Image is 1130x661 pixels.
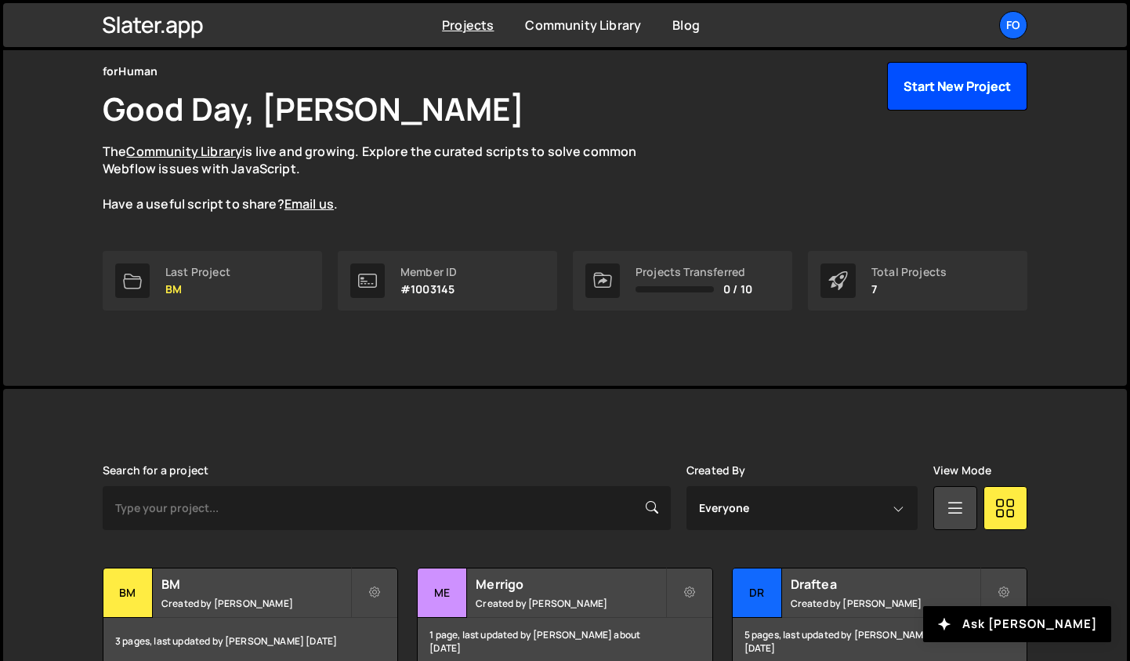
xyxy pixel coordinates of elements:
h1: Good Day, [PERSON_NAME] [103,87,524,130]
p: BM [165,283,230,296]
div: forHuman [103,62,158,81]
span: 0 / 10 [723,283,752,296]
label: Search for a project [103,464,208,477]
h2: BM [161,576,350,593]
a: Community Library [126,143,242,160]
a: Community Library [525,16,641,34]
a: Last Project BM [103,251,322,311]
a: fo [999,11,1027,39]
a: Email us [284,195,334,212]
div: Member ID [400,266,457,278]
label: Created By [686,464,746,477]
div: Total Projects [871,266,947,278]
button: Ask [PERSON_NAME] [923,606,1111,642]
small: Created by [PERSON_NAME] [476,597,665,610]
p: #1003145 [400,283,457,296]
input: Type your project... [103,486,671,530]
div: Projects Transferred [636,266,752,278]
div: BM [103,568,153,618]
h2: Draftea [791,576,980,593]
p: 7 [871,283,947,296]
small: Created by [PERSON_NAME] [791,597,980,610]
label: View Mode [933,464,991,477]
a: Projects [442,16,494,34]
button: Start New Project [887,62,1027,111]
a: Blog [672,16,700,34]
div: Dr [733,568,782,618]
p: The is live and growing. Explore the curated scripts to solve common Webflow issues with JavaScri... [103,143,667,213]
h2: Merrigo [476,576,665,593]
div: Last Project [165,266,230,278]
small: Created by [PERSON_NAME] [161,597,350,610]
div: Me [418,568,467,618]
